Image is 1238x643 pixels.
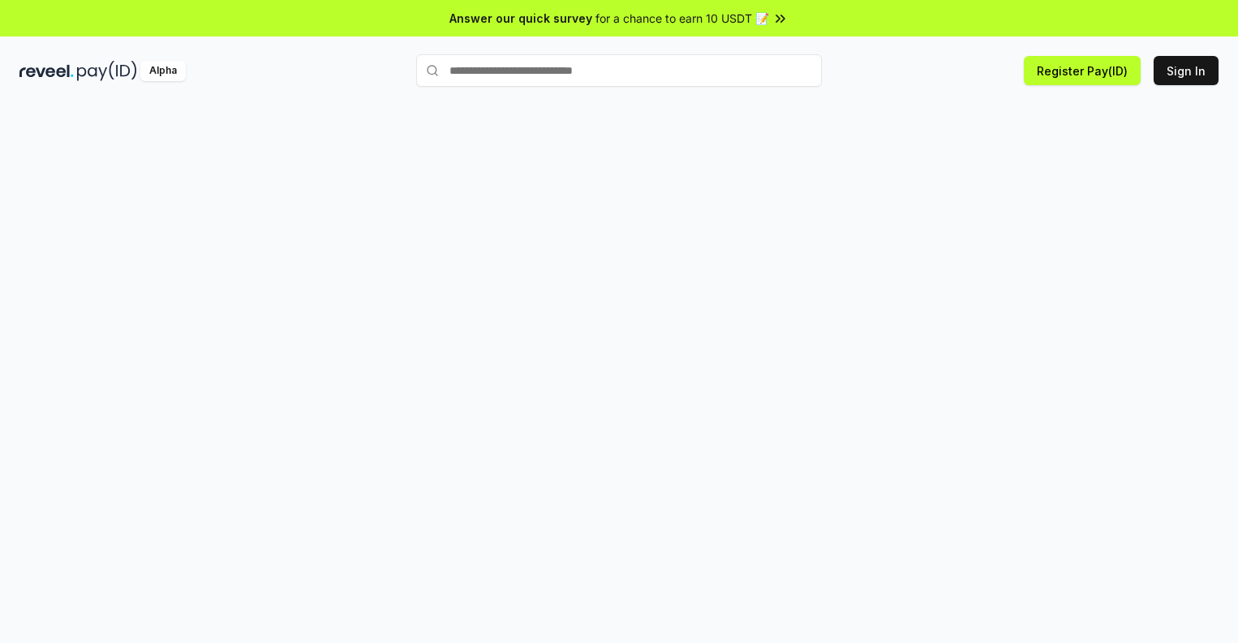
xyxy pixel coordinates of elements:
[19,61,74,81] img: reveel_dark
[449,10,592,27] span: Answer our quick survey
[1154,56,1219,85] button: Sign In
[1024,56,1141,85] button: Register Pay(ID)
[77,61,137,81] img: pay_id
[595,10,769,27] span: for a chance to earn 10 USDT 📝
[140,61,186,81] div: Alpha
